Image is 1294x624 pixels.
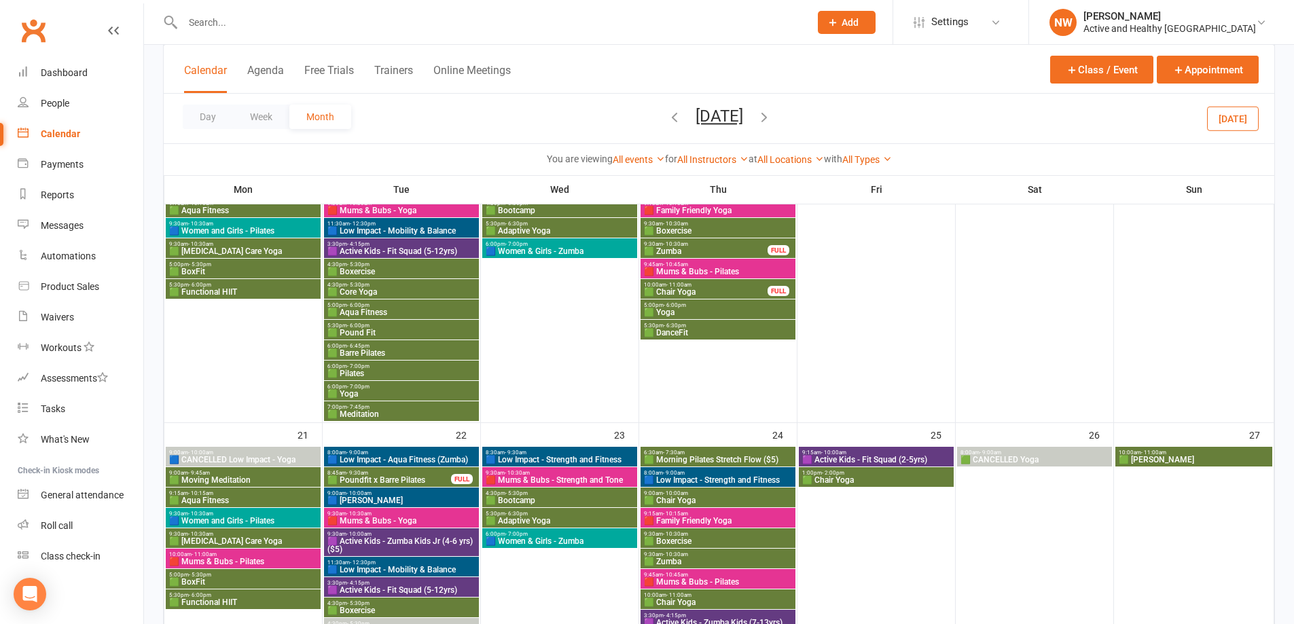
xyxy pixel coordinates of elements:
th: Tue [323,175,481,204]
span: 🟩 CANCELLED Yoga [960,456,1109,464]
strong: You are viewing [547,153,613,164]
span: 🟩 Moving Meditation [168,476,318,484]
span: 10:00am [168,551,318,557]
button: Month [289,105,351,129]
span: - 7:00pm [347,384,370,390]
span: - 5:30pm [347,261,370,268]
span: 🟪 Active Kids - Zumba Kids Jr (4-6 yrs) ($5) [327,537,476,553]
span: - 10:30am [663,241,688,247]
span: 🟦 Women and Girls - Pilates [168,517,318,525]
span: - 10:30am [663,551,688,557]
span: 🟩 Functional HIIT [168,288,318,296]
div: 25 [931,423,955,445]
span: 9:45am [643,261,793,268]
span: 🟥 Mums & Bubs - Yoga [327,206,476,215]
span: 🟪 Active Kids - Fit Squad (2-5yrs) [802,456,951,464]
span: 🟪 Active Kids - Fit Squad (5-12yrs) [327,247,476,255]
span: 5:00pm [327,302,476,308]
div: 23 [614,423,639,445]
a: All events [613,154,665,165]
span: 🟦 Women & Girls - Zumba [485,537,634,545]
button: Online Meetings [433,64,511,93]
button: Week [233,105,289,129]
a: Product Sales [18,272,143,302]
div: Reports [41,189,74,200]
span: 🟦 Low Impact - Mobility & Balance [327,227,476,235]
span: 5:30pm [168,592,318,598]
span: 🟩 Barre Pilates [327,349,476,357]
div: Waivers [41,312,74,323]
button: [DATE] [1207,106,1259,130]
span: 9:00am [168,449,318,456]
div: 21 [298,423,322,445]
div: Active and Healthy [GEOGRAPHIC_DATA] [1083,22,1256,35]
button: Calendar [184,64,227,93]
span: - 4:15pm [347,241,370,247]
div: NW [1049,9,1077,36]
span: - 2:00pm [822,470,844,476]
div: Class check-in [41,551,101,562]
span: 🟩 Yoga [643,308,793,316]
span: 8:00am [960,449,1109,456]
span: 🟩 Chair Yoga [643,288,768,296]
span: 6:00pm [485,241,634,247]
span: 🟩 Pilates [327,369,476,378]
span: - 10:00am [663,490,688,496]
span: 🟩 Chair Yoga [643,598,793,606]
span: - 11:00am [192,551,217,557]
span: 4:30pm [485,490,634,496]
div: Assessments [41,373,108,384]
span: 6:00pm [327,384,476,390]
span: 9:30am [643,221,793,227]
span: 🟩 Functional HIIT [168,598,318,606]
span: 4:30pm [327,282,476,288]
span: - 10:00am [346,490,372,496]
span: 🟪 Active Kids - Fit Squad (5-12yrs) [327,586,476,594]
span: 9:00am [168,470,318,476]
span: 🟩 Zumba [643,247,768,255]
span: - 10:15am [663,511,688,517]
div: 24 [772,423,797,445]
span: 8:00am [327,449,476,456]
span: - 10:30am [188,221,213,227]
span: 🟩 [MEDICAL_DATA] Care Yoga [168,247,318,255]
span: 9:30am [643,551,793,557]
span: 9:00am [327,490,476,496]
span: 9:30am [643,241,768,247]
span: 🟩 Aqua Fitness [168,206,318,215]
span: 🟩 Aqua Fitness [168,496,318,504]
span: 🟥 Mums & Bubs - Yoga [327,517,476,525]
span: 9:30am [168,511,318,517]
span: - 6:00pm [347,302,370,308]
span: 9:30am [168,221,318,227]
a: All Locations [757,154,824,165]
span: 🟩 BoxFit [168,268,318,276]
span: 5:00pm [168,261,318,268]
span: 🟩 Adaptive Yoga [485,517,634,525]
a: General attendance kiosk mode [18,480,143,511]
span: 9:30am [168,241,318,247]
a: People [18,88,143,119]
span: 🟦 CANCELLED Low Impact - Yoga [168,456,318,464]
strong: at [749,153,757,164]
span: 🟩 Yoga [327,390,476,398]
strong: for [665,153,677,164]
span: 🟥 Mums & Bubs - Pilates [168,557,318,566]
span: 9:30am [643,531,793,537]
span: 3:30pm [327,580,476,586]
span: 🟩 Adaptive Yoga [485,227,634,235]
th: Mon [164,175,323,204]
div: Calendar [41,128,80,139]
span: 🟩 Boxercise [643,227,793,235]
span: Add [842,17,859,28]
div: Messages [41,220,84,231]
a: Workouts [18,333,143,363]
th: Sat [956,175,1114,204]
a: Waivers [18,302,143,333]
span: 9:30am [168,531,318,537]
span: 🟩 Morning Pilates Stretch Flow ($5) [643,456,793,464]
a: Tasks [18,394,143,424]
div: Dashboard [41,67,88,78]
div: Tasks [41,403,65,414]
a: All Types [842,154,892,165]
